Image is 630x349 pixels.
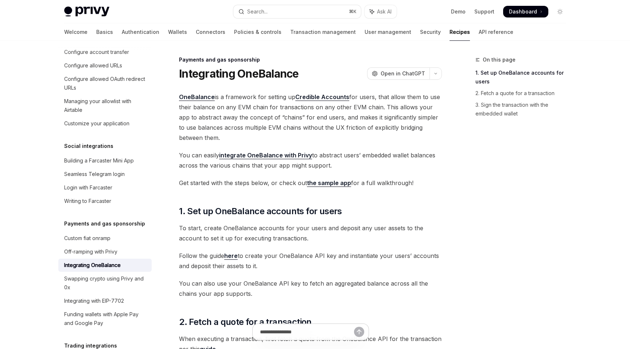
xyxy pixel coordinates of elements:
[475,99,572,119] a: 3. Sign the transaction with the embedded wallet
[179,316,312,328] span: 2. Fetch a quote for a transaction
[483,55,516,64] span: On this page
[503,6,548,17] a: Dashboard
[475,87,572,99] a: 2. Fetch a quote for a transaction
[354,327,364,337] button: Send message
[64,23,87,41] a: Welcome
[64,97,147,114] div: Managing your allowlist with Airtable
[58,195,152,208] a: Writing to Farcaster
[381,70,425,77] span: Open in ChatGPT
[451,8,466,15] a: Demo
[196,23,225,41] a: Connectors
[58,181,152,194] a: Login with Farcaster
[474,8,494,15] a: Support
[64,197,111,205] div: Writing to Farcaster
[509,8,537,15] span: Dashboard
[122,23,159,41] a: Authentication
[365,5,397,18] button: Toggle assistant panel
[64,274,147,292] div: Swapping crypto using Privy and 0x
[58,95,152,117] a: Managing your allowlist with Airtable
[58,245,152,258] a: Off-ramping with Privy
[58,232,152,245] a: Custom fiat onramp
[58,59,152,72] a: Configure allowed URLs
[58,272,152,294] a: Swapping crypto using Privy and 0x
[64,156,134,165] div: Building a Farcaster Mini App
[219,152,312,159] a: integrate OneBalance with Privy
[475,67,572,87] a: 1. Set up OneBalance accounts for users
[64,310,147,328] div: Funding wallets with Apple Pay and Google Pay
[377,8,392,15] span: Ask AI
[64,219,145,228] h5: Payments and gas sponsorship
[234,23,281,41] a: Policies & controls
[290,23,356,41] a: Transaction management
[179,223,442,243] span: To start, create OneBalance accounts for your users and deposit any user assets to the account to...
[58,294,152,307] a: Integrating with EIP-7702
[64,183,112,192] div: Login with Farcaster
[179,93,215,101] a: OneBalance
[64,75,147,92] div: Configure allowed OAuth redirect URLs
[450,23,470,41] a: Recipes
[479,23,513,41] a: API reference
[367,67,429,80] button: Open in ChatGPT
[349,9,357,15] span: ⌘ K
[179,56,442,63] div: Payments and gas sponsorship
[58,259,152,272] a: Integrating OneBalance
[260,324,354,340] input: Ask a question...
[179,251,442,271] span: Follow the guide to create your OneBalance API key and instantiate your users’ accounts and depos...
[58,308,152,330] a: Funding wallets with Apple Pay and Google Pay
[64,261,121,270] div: Integrating OneBalance
[58,117,152,130] a: Customize your application
[224,252,238,260] a: here
[64,119,129,128] div: Customize your application
[179,205,342,217] span: 1. Set up OneBalance accounts for users
[365,23,411,41] a: User management
[554,6,566,17] button: Toggle dark mode
[64,170,125,179] div: Seamless Telegram login
[307,179,351,187] a: the sample app
[96,23,113,41] a: Basics
[64,7,109,17] img: light logo
[64,234,110,243] div: Custom fiat onramp
[64,142,113,150] h5: Social integrations
[58,154,152,167] a: Building a Farcaster Mini App
[179,278,442,299] span: You can also use your OneBalance API key to fetch an aggregated balance across all the chains you...
[233,5,361,18] button: Open search
[168,23,187,41] a: Wallets
[295,93,349,101] a: Credible Accounts
[58,168,152,181] a: Seamless Telegram login
[179,92,442,143] span: is a framework for setting up for users, that allow them to use their balance on any EVM chain fo...
[64,247,117,256] div: Off-ramping with Privy
[179,150,442,170] span: You can easily to abstract users’ embedded wallet balances across the various chains that your ap...
[179,67,299,80] h1: Integrating OneBalance
[420,23,441,41] a: Security
[247,7,268,16] div: Search...
[58,72,152,94] a: Configure allowed OAuth redirect URLs
[179,178,442,188] span: Get started with the steps below, or check out for a full walkthrough!
[64,297,124,305] div: Integrating with EIP-7702
[64,61,122,70] div: Configure allowed URLs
